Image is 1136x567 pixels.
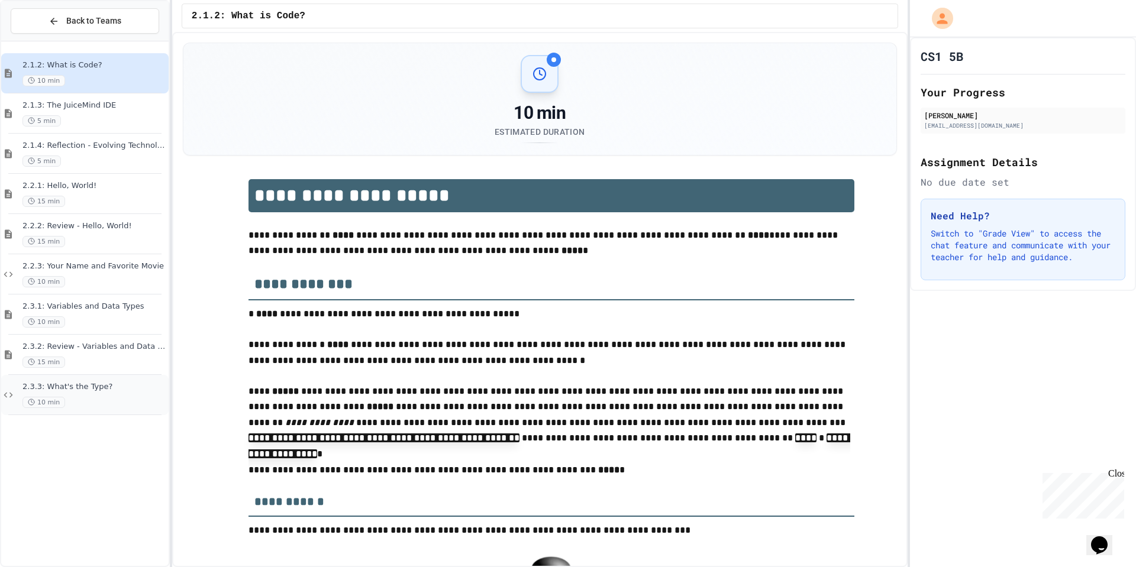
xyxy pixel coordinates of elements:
span: 2.3.3: What's the Type? [22,382,166,392]
button: Back to Teams [11,8,159,34]
span: 15 min [22,196,65,207]
div: No due date set [921,175,1125,189]
h3: Need Help? [931,209,1115,223]
span: Back to Teams [66,15,121,27]
span: 5 min [22,115,61,127]
iframe: chat widget [1038,468,1124,519]
span: 2.2.2: Review - Hello, World! [22,221,166,231]
span: 2.3.1: Variables and Data Types [22,302,166,312]
span: 15 min [22,357,65,368]
span: 2.2.1: Hello, World! [22,181,166,191]
h2: Your Progress [921,84,1125,101]
span: 5 min [22,155,61,167]
div: 10 min [495,102,585,124]
div: My Account [919,5,956,32]
div: [PERSON_NAME] [924,110,1122,121]
div: Estimated Duration [495,126,585,138]
span: 2.1.3: The JuiceMind IDE [22,101,166,111]
p: Switch to "Grade View" to access the chat feature and communicate with your teacher for help and ... [931,228,1115,263]
iframe: chat widget [1086,520,1124,555]
span: 15 min [22,236,65,247]
div: [EMAIL_ADDRESS][DOMAIN_NAME] [924,121,1122,130]
div: Chat with us now!Close [5,5,82,75]
span: 10 min [22,276,65,287]
span: 2.1.2: What is Code? [22,60,166,70]
span: 2.1.4: Reflection - Evolving Technology [22,141,166,151]
span: 10 min [22,316,65,328]
h1: CS1 5B [921,48,963,64]
span: 2.1.2: What is Code? [192,9,305,23]
span: 2.3.2: Review - Variables and Data Types [22,342,166,352]
span: 10 min [22,75,65,86]
span: 2.2.3: Your Name and Favorite Movie [22,261,166,271]
span: 10 min [22,397,65,408]
h2: Assignment Details [921,154,1125,170]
